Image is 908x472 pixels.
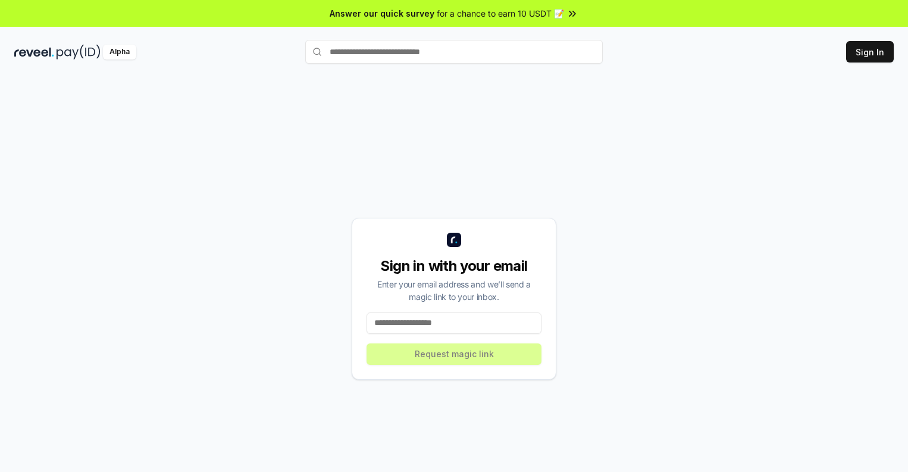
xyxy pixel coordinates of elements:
[14,45,54,60] img: reveel_dark
[103,45,136,60] div: Alpha
[437,7,564,20] span: for a chance to earn 10 USDT 📝
[330,7,434,20] span: Answer our quick survey
[367,257,541,276] div: Sign in with your email
[57,45,101,60] img: pay_id
[447,233,461,247] img: logo_small
[846,41,894,62] button: Sign In
[367,278,541,303] div: Enter your email address and we’ll send a magic link to your inbox.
